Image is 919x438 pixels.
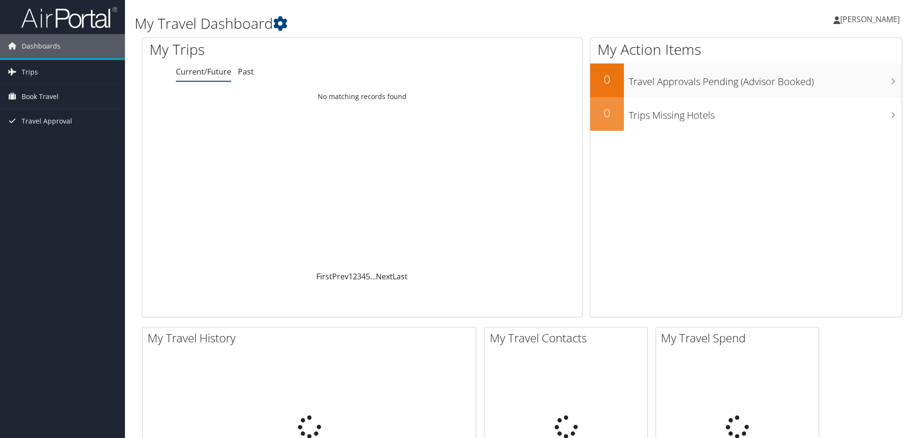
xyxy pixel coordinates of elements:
td: No matching records found [142,88,582,105]
a: 3 [357,271,361,282]
a: [PERSON_NAME] [833,5,909,34]
span: Travel Approval [22,109,72,133]
img: airportal-logo.png [21,6,117,29]
a: 0Trips Missing Hotels [590,97,902,131]
h3: Travel Approvals Pending (Advisor Booked) [629,70,902,88]
h3: Trips Missing Hotels [629,104,902,122]
span: Dashboards [22,34,61,58]
span: [PERSON_NAME] [840,14,900,25]
span: Book Travel [22,85,59,109]
a: 1 [348,271,353,282]
a: Prev [332,271,348,282]
a: 5 [366,271,370,282]
a: 4 [361,271,366,282]
a: 2 [353,271,357,282]
h1: My Trips [149,39,392,60]
h2: 0 [590,105,624,121]
h2: My Travel History [148,330,476,346]
h2: 0 [590,71,624,88]
h2: My Travel Contacts [490,330,647,346]
h1: My Travel Dashboard [135,13,651,34]
h1: My Action Items [590,39,902,60]
a: First [316,271,332,282]
a: Last [393,271,408,282]
h2: My Travel Spend [661,330,819,346]
a: Current/Future [176,66,231,77]
span: Trips [22,60,38,84]
a: 0Travel Approvals Pending (Advisor Booked) [590,63,902,97]
a: Next [376,271,393,282]
span: … [370,271,376,282]
a: Past [238,66,254,77]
